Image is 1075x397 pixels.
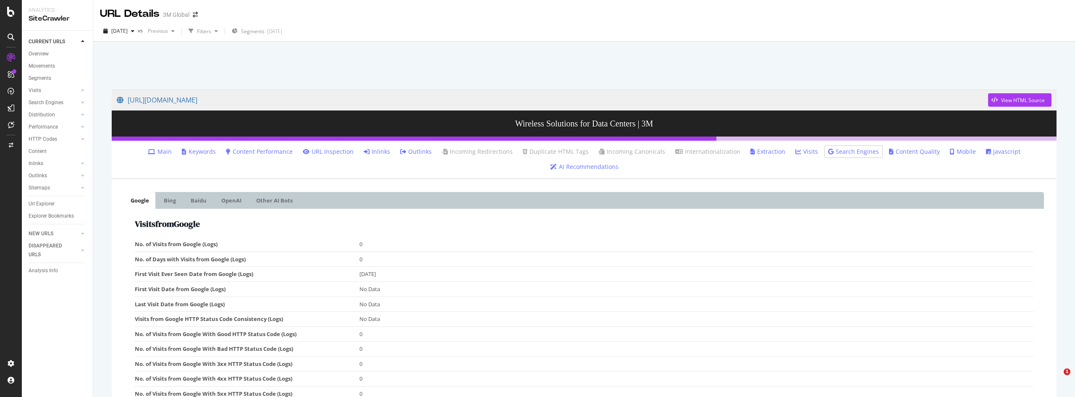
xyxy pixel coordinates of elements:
iframe: Intercom live chat [1046,368,1067,389]
span: vs [138,27,144,34]
td: 0 [359,237,1033,252]
a: Other AI Bots [250,192,299,209]
div: Content [29,147,47,156]
button: Segments[DATE] [228,24,286,38]
a: Inlinks [364,147,390,156]
div: Overview [29,50,49,58]
button: View HTML Source [988,93,1051,107]
div: Analytics [29,7,86,14]
a: Content Performance [226,147,293,156]
a: Content [29,147,87,156]
button: Previous [144,24,178,38]
td: No Data [359,297,1033,312]
a: Bing [157,192,182,209]
button: [DATE] [100,24,138,38]
a: Inlinks [29,159,79,168]
a: Outlinks [29,171,79,180]
td: No. of Visits from Google With 3xx HTTP Status Code (Logs) [135,356,359,371]
div: Inlinks [29,159,43,168]
div: Explorer Bookmarks [29,212,74,221]
a: Google [124,192,155,209]
td: Visits from Google HTTP Status Code Consistency (Logs) [135,312,359,327]
div: HTTP Codes [29,135,57,144]
a: DISAPPEARED URLS [29,242,79,259]
h3: Wireless Solutions for Data Centers | 3M [112,110,1057,137]
div: 3M Global [163,11,189,19]
td: First Visit Ever Seen Date from Google (Logs) [135,267,359,282]
a: Search Engines [29,98,79,107]
td: No Data [359,312,1033,327]
a: Outlinks [400,147,432,156]
div: CURRENT URLS [29,37,65,46]
td: No. of Visits from Google With Bad HTTP Status Code (Logs) [135,342,359,357]
span: 2025 Sep. 28th [111,27,128,34]
td: 0 [359,252,1033,267]
td: No. of Days with Visits from Google (Logs) [135,252,359,267]
td: [DATE] [359,267,1033,282]
div: arrow-right-arrow-left [193,12,198,18]
a: Performance [29,123,79,131]
h2: Visits from Google [135,219,1033,229]
a: Analysis Info [29,266,87,275]
div: Url Explorer [29,200,55,208]
td: No. of Visits from Google With Good HTTP Status Code (Logs) [135,326,359,342]
div: Outlinks [29,171,47,180]
div: Sitemaps [29,184,50,192]
a: Explorer Bookmarks [29,212,87,221]
a: HTTP Codes [29,135,79,144]
div: DISAPPEARED URLS [29,242,71,259]
div: Movements [29,62,55,71]
a: Search Engines [828,147,879,156]
a: Extraction [750,147,785,156]
td: 0 [359,371,1033,386]
a: Segments [29,74,87,83]
a: NEW URLS [29,229,79,238]
div: Segments [29,74,51,83]
a: Incoming Redirections [442,147,513,156]
a: Duplicate HTML Tags [523,147,589,156]
a: Visits [29,86,79,95]
td: Last Visit Date from Google (Logs) [135,297,359,312]
span: 1 [1064,368,1070,375]
a: [URL][DOMAIN_NAME] [117,89,988,110]
td: 0 [359,356,1033,371]
a: Sitemaps [29,184,79,192]
div: Filters [197,28,211,35]
a: Movements [29,62,87,71]
td: No Data [359,281,1033,297]
div: Visits [29,86,41,95]
a: Internationalization [675,147,740,156]
div: Distribution [29,110,55,119]
a: Javascript [986,147,1020,156]
span: Segments [241,28,265,35]
td: No. of Visits from Google With 4xx HTTP Status Code (Logs) [135,371,359,386]
a: Incoming Canonicals [599,147,665,156]
a: Url Explorer [29,200,87,208]
a: Keywords [182,147,216,156]
a: Mobile [950,147,976,156]
div: Analysis Info [29,266,58,275]
div: NEW URLS [29,229,53,238]
a: Baidu [184,192,213,209]
div: URL Details [100,7,160,21]
a: Distribution [29,110,79,119]
button: Filters [185,24,221,38]
td: First Visit Date from Google (Logs) [135,281,359,297]
div: Performance [29,123,58,131]
span: Previous [144,27,168,34]
a: AI Recommendations [550,163,619,171]
div: Search Engines [29,98,63,107]
td: 0 [359,326,1033,342]
td: 0 [359,342,1033,357]
div: View HTML Source [1001,97,1045,104]
a: CURRENT URLS [29,37,79,46]
a: OpenAI [215,192,248,209]
a: Content Quality [889,147,940,156]
a: Overview [29,50,87,58]
a: Main [148,147,172,156]
a: URL Inspection [303,147,354,156]
div: [DATE] [267,28,282,35]
div: SiteCrawler [29,14,86,24]
td: No. of Visits from Google (Logs) [135,237,359,252]
a: Visits [795,147,818,156]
